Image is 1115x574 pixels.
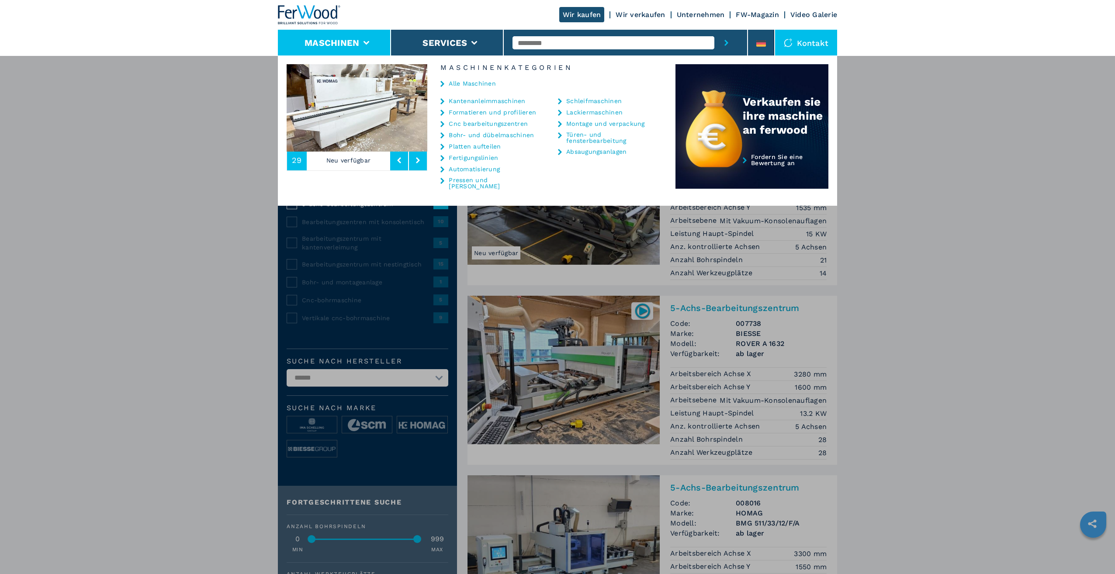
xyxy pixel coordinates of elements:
a: Montage und verpackung [566,121,645,127]
a: Formatieren und profilieren [449,109,536,115]
div: Verkaufen sie ihre maschine an ferwood [743,95,828,137]
a: Absaugungsanlagen [566,149,627,155]
p: Neu verfügbar [307,150,391,170]
a: FW-Magazin [736,10,779,19]
span: 29 [292,156,302,164]
button: Maschinen [305,38,359,48]
a: Cnc bearbeitungszentren [449,121,528,127]
a: Platten aufteilen [449,143,501,149]
a: Bohr- und dübelmaschinen [449,132,534,138]
a: Fordern Sie eine Bewertung an [675,154,828,189]
button: submit-button [714,30,738,56]
img: image [427,64,568,152]
div: Kontakt [775,30,837,56]
a: Türen- und fensterbearbeitung [566,131,654,144]
a: Pressen und [PERSON_NAME] [449,177,536,189]
img: Kontakt [784,38,793,47]
a: Fertigungslinien [449,155,498,161]
img: image [287,64,427,152]
a: Unternehmen [677,10,725,19]
a: Schleifmaschinen [566,98,622,104]
a: Wir verkaufen [616,10,665,19]
button: Services [422,38,467,48]
img: Ferwood [278,5,341,24]
a: Alle Maschinen [449,80,496,86]
a: Automatisierung [449,166,500,172]
a: Video Galerie [790,10,837,19]
a: Kantenanleimmaschinen [449,98,525,104]
a: Lackiermaschinen [566,109,623,115]
h6: Maschinenkategorien [427,64,675,71]
a: Wir kaufen [559,7,605,22]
